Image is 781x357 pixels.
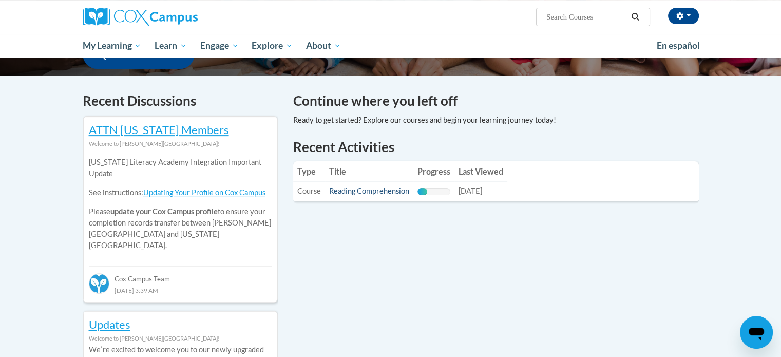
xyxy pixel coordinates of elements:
p: See instructions: [89,187,272,198]
span: Engage [200,40,239,52]
a: Updating Your Profile on Cox Campus [143,188,265,197]
button: Search [627,11,643,23]
a: En español [650,35,707,57]
div: Progress, % [417,188,427,195]
span: Course [297,186,321,195]
span: Learn [155,40,187,52]
th: Title [325,161,413,182]
a: My Learning [76,34,148,58]
a: ATTN [US_STATE] Members [89,123,229,137]
a: Explore [245,34,299,58]
div: Welcome to [PERSON_NAME][GEOGRAPHIC_DATA]! [89,333,272,344]
iframe: Button to launch messaging window [740,316,773,349]
div: [DATE] 3:39 AM [89,285,272,296]
span: Explore [252,40,293,52]
th: Progress [413,161,454,182]
div: Welcome to [PERSON_NAME][GEOGRAPHIC_DATA]! [89,138,272,149]
p: [US_STATE] Literacy Academy Integration Important Update [89,157,272,179]
a: About [299,34,348,58]
a: Cox Campus [83,8,278,26]
div: Cox Campus Team [89,266,272,285]
div: Main menu [67,34,714,58]
a: Learn [148,34,194,58]
a: Engage [194,34,245,58]
h4: Continue where you left off [293,91,699,111]
th: Type [293,161,325,182]
span: About [306,40,341,52]
b: update your Cox Campus profile [110,207,218,216]
a: Updates [89,317,130,331]
a: Reading Comprehension [329,186,409,195]
button: Account Settings [668,8,699,24]
span: [DATE] [459,186,482,195]
img: Cox Campus [83,8,198,26]
h4: Recent Discussions [83,91,278,111]
h1: Recent Activities [293,138,699,156]
input: Search Courses [545,11,627,23]
div: Please to ensure your completion records transfer between [PERSON_NAME][GEOGRAPHIC_DATA] and [US_... [89,149,272,259]
th: Last Viewed [454,161,507,182]
span: My Learning [82,40,141,52]
img: Cox Campus Team [89,273,109,294]
span: En español [657,40,700,51]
